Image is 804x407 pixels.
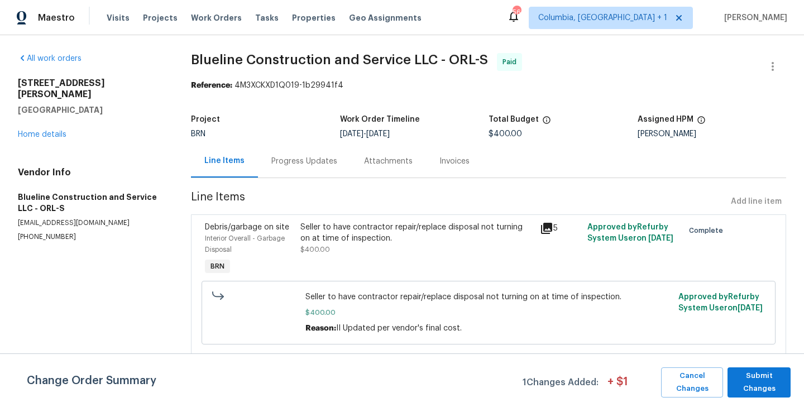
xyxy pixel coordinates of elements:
[18,232,164,242] p: [PHONE_NUMBER]
[336,324,462,332] span: II Updated per vendor's final cost.
[733,370,785,395] span: Submit Changes
[204,155,245,166] div: Line Items
[205,235,285,253] span: Interior Overall - Garbage Disposal
[678,293,763,312] span: Approved by Refurby System User on
[523,372,599,398] span: 1 Changes Added:
[728,367,791,398] button: Submit Changes
[661,367,723,398] button: Cancel Changes
[349,12,422,23] span: Geo Assignments
[305,324,336,332] span: Reason:
[18,131,66,138] a: Home details
[191,116,220,123] h5: Project
[18,167,164,178] h4: Vendor Info
[540,222,581,235] div: 5
[206,261,229,272] span: BRN
[340,130,363,138] span: [DATE]
[18,104,164,116] h5: [GEOGRAPHIC_DATA]
[18,218,164,228] p: [EMAIL_ADDRESS][DOMAIN_NAME]
[143,12,178,23] span: Projects
[638,130,786,138] div: [PERSON_NAME]
[638,116,693,123] h5: Assigned HPM
[648,234,673,242] span: [DATE]
[340,130,390,138] span: -
[502,56,521,68] span: Paid
[191,191,726,212] span: Line Items
[300,222,533,244] div: Seller to have contractor repair/replace disposal not turning on at time of inspection.
[292,12,336,23] span: Properties
[191,53,488,66] span: Blueline Construction and Service LLC - ORL-S
[305,291,672,303] span: Seller to have contractor repair/replace disposal not turning on at time of inspection.
[300,246,330,253] span: $400.00
[489,130,522,138] span: $400.00
[720,12,787,23] span: [PERSON_NAME]
[667,370,717,395] span: Cancel Changes
[738,304,763,312] span: [DATE]
[18,191,164,214] h5: Blueline Construction and Service LLC - ORL-S
[255,14,279,22] span: Tasks
[587,223,673,242] span: Approved by Refurby System User on
[271,156,337,167] div: Progress Updates
[38,12,75,23] span: Maestro
[305,307,672,318] span: $400.00
[439,156,470,167] div: Invoices
[689,225,728,236] span: Complete
[364,156,413,167] div: Attachments
[542,116,551,130] span: The total cost of line items that have been proposed by Opendoor. This sum includes line items th...
[607,376,628,398] span: + $ 1
[191,80,786,91] div: 4M3XCKXD1Q019-1b29941f4
[538,12,667,23] span: Columbia, [GEOGRAPHIC_DATA] + 1
[366,130,390,138] span: [DATE]
[18,55,82,63] a: All work orders
[191,82,232,89] b: Reference:
[18,78,164,100] h2: [STREET_ADDRESS][PERSON_NAME]
[340,116,420,123] h5: Work Order Timeline
[697,116,706,130] span: The hpm assigned to this work order.
[191,12,242,23] span: Work Orders
[107,12,130,23] span: Visits
[513,7,520,18] div: 56
[191,130,205,138] span: BRN
[27,367,156,398] span: Change Order Summary
[489,116,539,123] h5: Total Budget
[205,223,289,231] span: Debris/garbage on site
